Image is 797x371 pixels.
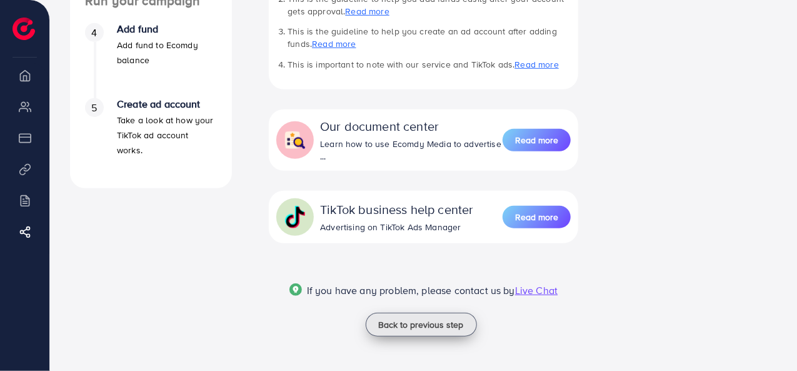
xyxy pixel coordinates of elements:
[307,283,515,297] span: If you have any problem, please contact us by
[312,38,356,50] a: Read more
[288,58,571,71] li: This is important to note with our service and TikTok ads.
[503,128,571,153] a: Read more
[744,315,788,362] iframe: Chat
[288,25,571,51] li: This is the guideline to help you create an ad account after adding funds.
[366,313,477,337] button: Back to previous step
[515,211,558,223] span: Read more
[515,58,559,71] a: Read more
[289,283,302,296] img: Popup guide
[503,205,571,230] a: Read more
[284,129,306,151] img: collapse
[70,98,232,173] li: Create ad account
[503,129,571,151] button: Read more
[91,26,97,40] span: 4
[284,206,306,228] img: collapse
[379,318,464,331] span: Back to previous step
[503,206,571,228] button: Read more
[515,134,558,146] span: Read more
[117,113,217,158] p: Take a look at how your TikTok ad account works.
[515,283,558,297] span: Live Chat
[345,5,389,18] a: Read more
[70,23,232,98] li: Add fund
[320,117,503,135] div: Our document center
[117,98,217,110] h4: Create ad account
[320,200,473,218] div: TikTok business help center
[117,23,217,35] h4: Add fund
[117,38,217,68] p: Add fund to Ecomdy balance
[91,101,97,115] span: 5
[320,138,503,163] div: Learn how to use Ecomdy Media to advertise ...
[320,221,473,233] div: Advertising on TikTok Ads Manager
[13,18,35,40] img: logo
